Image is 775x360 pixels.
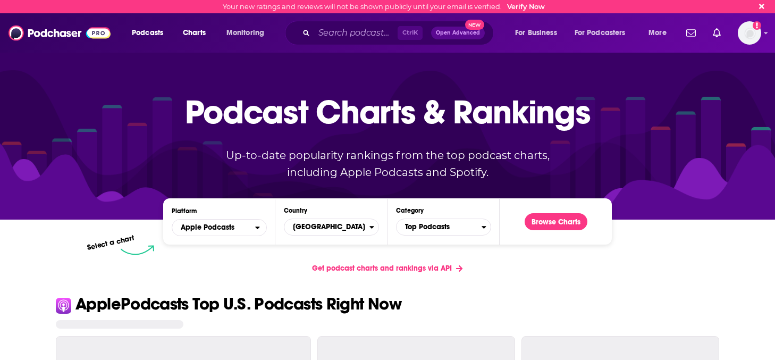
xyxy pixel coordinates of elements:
[312,264,452,273] span: Get podcast charts and rankings via API
[172,219,267,236] h2: Platforms
[738,21,761,45] img: User Profile
[648,26,667,40] span: More
[185,77,591,146] p: Podcast Charts & Rankings
[56,298,71,313] img: Apple Icon
[753,21,761,30] svg: Email not verified
[515,26,557,40] span: For Business
[75,296,401,313] p: Apple Podcasts Top U.S. Podcasts Right Now
[295,21,504,45] div: Search podcasts, credits, & more...
[183,26,206,40] span: Charts
[738,21,761,45] span: Logged in as jbarbour
[223,3,545,11] div: Your new ratings and reviews will not be shown publicly until your email is verified.
[314,24,398,41] input: Search podcasts, credits, & more...
[397,218,482,236] span: Top Podcasts
[525,213,587,230] button: Browse Charts
[738,21,761,45] button: Show profile menu
[304,255,471,281] a: Get podcast charts and rankings via API
[9,23,111,43] img: Podchaser - Follow, Share and Rate Podcasts
[507,3,545,11] a: Verify Now
[124,24,177,41] button: open menu
[284,218,369,236] span: [GEOGRAPHIC_DATA]
[176,24,212,41] a: Charts
[431,27,485,39] button: Open AdvancedNew
[568,24,641,41] button: open menu
[284,219,379,236] button: Countries
[226,26,264,40] span: Monitoring
[436,30,480,36] span: Open Advanced
[396,219,491,236] button: Categories
[575,26,626,40] span: For Podcasters
[508,24,570,41] button: open menu
[121,245,154,255] img: select arrow
[132,26,163,40] span: Podcasts
[181,224,234,231] span: Apple Podcasts
[172,219,267,236] button: open menu
[709,24,725,42] a: Show notifications dropdown
[86,233,135,252] p: Select a chart
[682,24,700,42] a: Show notifications dropdown
[465,20,484,30] span: New
[205,147,570,181] p: Up-to-date popularity rankings from the top podcast charts, including Apple Podcasts and Spotify.
[398,26,423,40] span: Ctrl K
[219,24,278,41] button: open menu
[641,24,680,41] button: open menu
